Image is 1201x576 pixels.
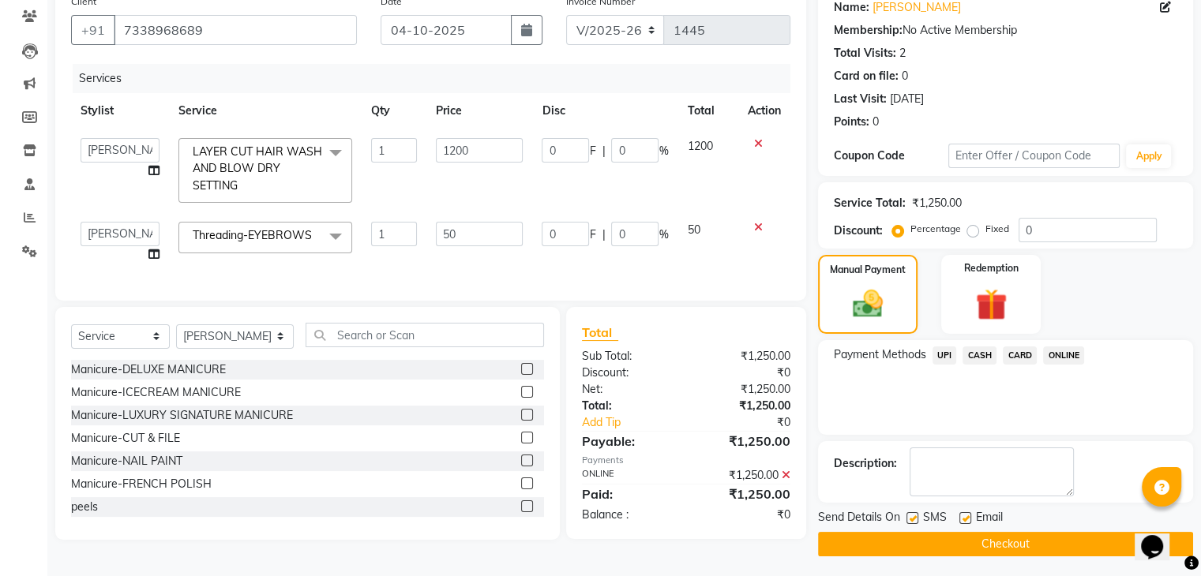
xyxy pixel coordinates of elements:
span: F [589,143,595,159]
div: ₹1,250.00 [686,484,802,503]
div: Payable: [570,432,686,451]
span: 1200 [687,139,712,153]
span: CASH [963,346,996,365]
th: Action [738,93,790,129]
div: 0 [873,114,879,130]
span: Payment Methods [834,346,926,363]
th: Disc [532,93,677,129]
span: | [602,143,605,159]
button: +91 [71,15,115,45]
div: Total: [570,398,686,414]
label: Fixed [985,222,1009,236]
div: 2 [899,45,906,62]
div: Manicure-LUXURY SIGNATURE MANICURE [71,407,293,424]
img: _gift.svg [966,285,1017,324]
div: ₹1,250.00 [912,195,962,211]
div: Last Visit: [834,91,887,107]
iframe: chat widget [1135,513,1185,560]
div: Points: [834,114,869,130]
span: LAYER CUT HAIR WASH AND BLOW DRY SETTING [193,144,322,193]
div: peels [71,499,98,515]
div: Paid: [570,484,686,503]
div: Description: [834,455,897,472]
div: Payments [582,454,790,467]
div: Discount: [834,223,883,239]
input: Search by Name/Mobile/Email/Code [114,15,357,45]
button: Checkout [818,532,1193,556]
span: CARD [1003,346,1037,365]
span: 50 [687,223,700,237]
div: ₹0 [686,507,802,523]
span: SMS [923,509,947,529]
div: Membership: [834,22,903,39]
input: Search or Scan [306,323,543,347]
div: Manicure-NAIL PAINT [71,453,182,469]
div: Discount: [570,365,686,381]
span: Total [582,324,618,341]
span: F [589,226,595,243]
div: ONLINE [570,467,686,484]
a: Add Tip [570,414,705,431]
label: Percentage [910,222,961,236]
img: _cash.svg [843,286,892,321]
div: [DATE] [890,91,924,107]
input: Enter Offer / Coupon Code [948,144,1120,168]
div: Net: [570,381,686,398]
div: ₹1,250.00 [686,398,802,414]
span: Send Details On [818,509,900,529]
div: ₹1,250.00 [686,467,802,484]
th: Total [677,93,737,129]
div: ₹0 [705,414,801,431]
button: Apply [1126,144,1171,168]
div: Service Total: [834,195,906,211]
span: UPI [933,346,957,365]
div: Total Visits: [834,45,896,62]
div: No Active Membership [834,22,1177,39]
span: ONLINE [1043,346,1084,365]
th: Service [169,93,362,129]
div: ₹1,250.00 [686,348,802,365]
div: ₹1,250.00 [686,432,802,451]
div: Manicure-CUT & FILE [71,430,180,447]
label: Manual Payment [830,263,906,277]
div: 0 [902,68,908,84]
div: Manicure-FRENCH POLISH [71,476,212,492]
div: ₹0 [686,365,802,381]
div: Coupon Code [834,148,948,164]
span: Threading-EYEBROWS [193,228,312,242]
span: | [602,226,605,243]
div: Manicure-DELUXE MANICURE [71,361,226,378]
a: x [312,228,319,242]
span: Email [976,509,1003,529]
label: Redemption [964,261,1019,275]
a: x [238,178,245,193]
div: Balance : [570,507,686,523]
div: Sub Total: [570,348,686,365]
th: Price [426,93,532,129]
th: Stylist [71,93,169,129]
span: % [659,143,668,159]
div: Card on file: [834,68,899,84]
div: Manicure-ICECREAM MANICURE [71,384,241,401]
div: Services [73,64,802,93]
th: Qty [362,93,426,129]
div: ₹1,250.00 [686,381,802,398]
span: % [659,226,668,243]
